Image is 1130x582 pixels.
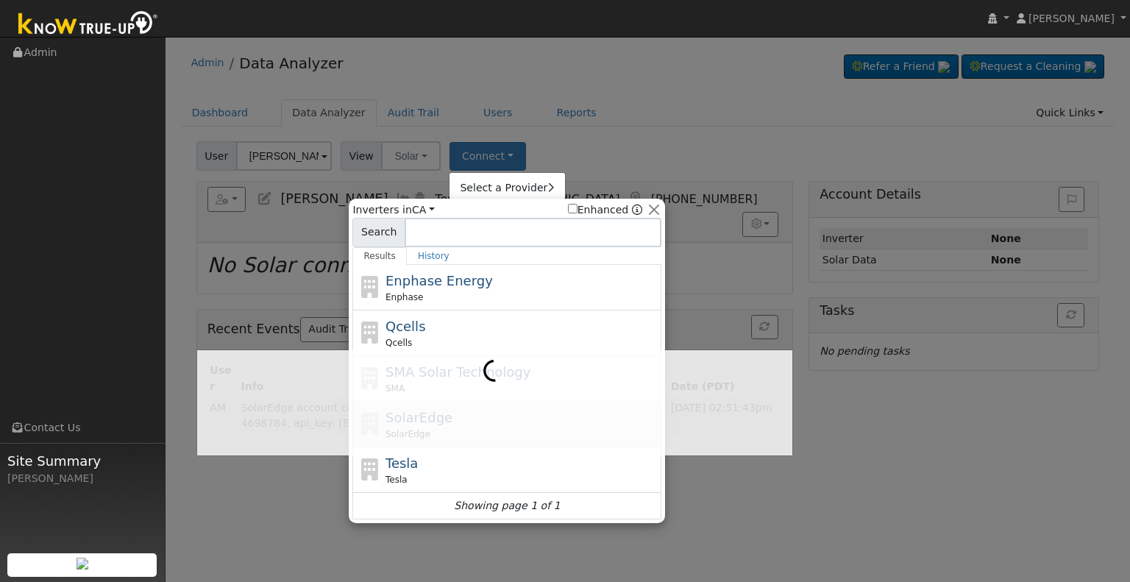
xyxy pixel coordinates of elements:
[385,291,423,304] span: Enphase
[385,319,426,334] span: Qcells
[385,473,408,486] span: Tesla
[449,178,564,199] a: Select a Provider
[454,498,560,514] i: Showing page 1 of 1
[77,558,88,569] img: retrieve
[352,218,405,247] span: Search
[385,273,493,288] span: Enphase Energy
[7,451,157,471] span: Site Summary
[352,202,435,218] span: Inverters in
[11,8,166,41] img: Know True-Up
[385,336,412,349] span: Qcells
[1028,13,1115,24] span: [PERSON_NAME]
[632,204,642,216] a: Enhanced Providers
[568,202,629,218] label: Enhanced
[568,202,643,218] span: Show enhanced providers
[352,247,407,265] a: Results
[568,204,578,213] input: Enhanced
[407,247,461,265] a: History
[385,455,418,471] span: Tesla
[412,204,435,216] a: CA
[7,471,157,486] div: [PERSON_NAME]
